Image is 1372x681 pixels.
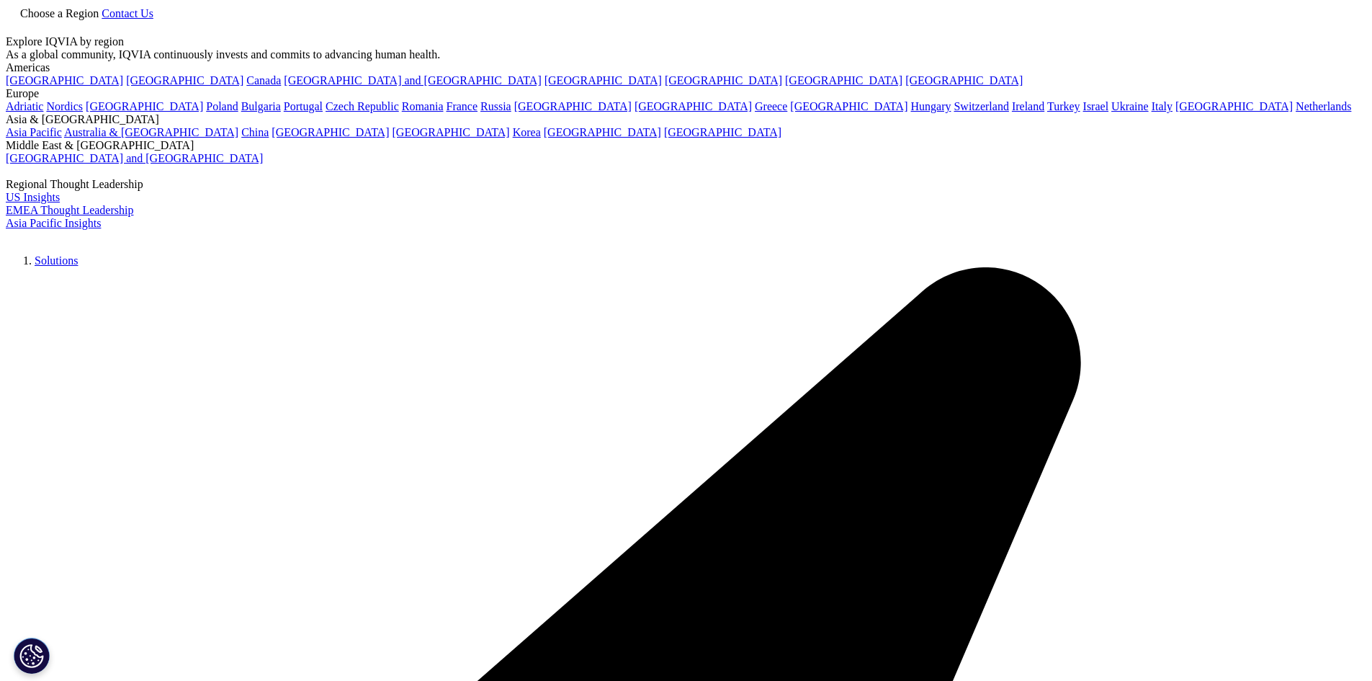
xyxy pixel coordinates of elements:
a: Russia [480,100,511,112]
a: [GEOGRAPHIC_DATA] [905,74,1023,86]
div: Asia & [GEOGRAPHIC_DATA] [6,113,1366,126]
span: Choose a Region [20,7,99,19]
div: Middle East & [GEOGRAPHIC_DATA] [6,139,1366,152]
a: Ireland [1012,100,1044,112]
a: Canada [246,74,281,86]
a: [GEOGRAPHIC_DATA] [86,100,203,112]
a: Asia Pacific [6,126,62,138]
a: Switzerland [954,100,1008,112]
a: Ukraine [1111,100,1149,112]
a: Czech Republic [326,100,399,112]
a: Israel [1083,100,1109,112]
a: Turkey [1047,100,1080,112]
div: Regional Thought Leadership [6,178,1366,191]
a: [GEOGRAPHIC_DATA] and [GEOGRAPHIC_DATA] [284,74,541,86]
a: EMEA Thought Leadership [6,204,133,216]
a: Korea [513,126,541,138]
a: [GEOGRAPHIC_DATA] [272,126,389,138]
a: [GEOGRAPHIC_DATA] [393,126,510,138]
a: Contact Us [102,7,153,19]
div: Explore IQVIA by region [6,35,1366,48]
a: Adriatic [6,100,43,112]
a: [GEOGRAPHIC_DATA] [126,74,243,86]
div: Americas [6,61,1366,74]
a: Romania [402,100,444,112]
a: Nordics [46,100,83,112]
a: [GEOGRAPHIC_DATA] [635,100,752,112]
div: Europe [6,87,1366,100]
a: [GEOGRAPHIC_DATA] [664,126,781,138]
a: [GEOGRAPHIC_DATA] [514,100,632,112]
a: [GEOGRAPHIC_DATA] [544,74,662,86]
a: [GEOGRAPHIC_DATA] [785,74,902,86]
a: [GEOGRAPHIC_DATA] and [GEOGRAPHIC_DATA] [6,152,263,164]
a: Hungary [910,100,951,112]
a: [GEOGRAPHIC_DATA] [1175,100,1293,112]
a: France [447,100,478,112]
a: [GEOGRAPHIC_DATA] [790,100,907,112]
a: [GEOGRAPHIC_DATA] [544,126,661,138]
a: [GEOGRAPHIC_DATA] [665,74,782,86]
a: Australia & [GEOGRAPHIC_DATA] [64,126,238,138]
a: Bulgaria [241,100,281,112]
a: Solutions [35,254,78,267]
a: Poland [206,100,238,112]
a: US Insights [6,191,60,203]
a: Portugal [284,100,323,112]
button: Cookies Settings [14,638,50,674]
div: As a global community, IQVIA continuously invests and commits to advancing human health. [6,48,1366,61]
a: [GEOGRAPHIC_DATA] [6,74,123,86]
a: Asia Pacific Insights [6,217,101,229]
a: Netherlands [1296,100,1351,112]
a: China [241,126,269,138]
a: Greece [755,100,787,112]
a: Italy [1152,100,1173,112]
